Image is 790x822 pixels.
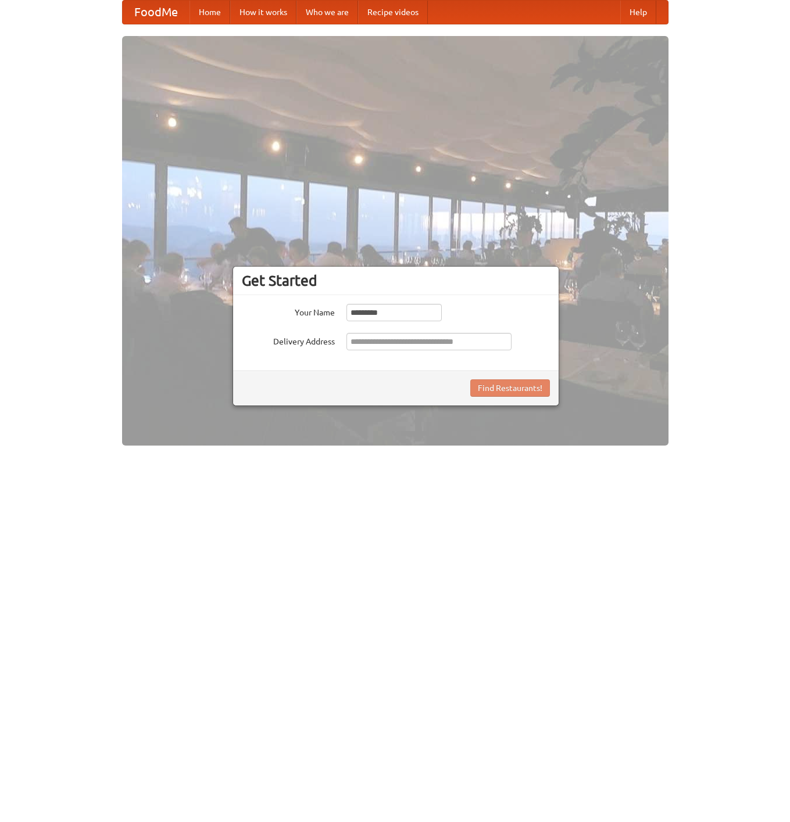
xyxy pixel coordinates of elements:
[242,333,335,347] label: Delivery Address
[470,379,550,397] button: Find Restaurants!
[123,1,190,24] a: FoodMe
[190,1,230,24] a: Home
[620,1,656,24] a: Help
[296,1,358,24] a: Who we are
[230,1,296,24] a: How it works
[242,304,335,318] label: Your Name
[242,272,550,289] h3: Get Started
[358,1,428,24] a: Recipe videos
